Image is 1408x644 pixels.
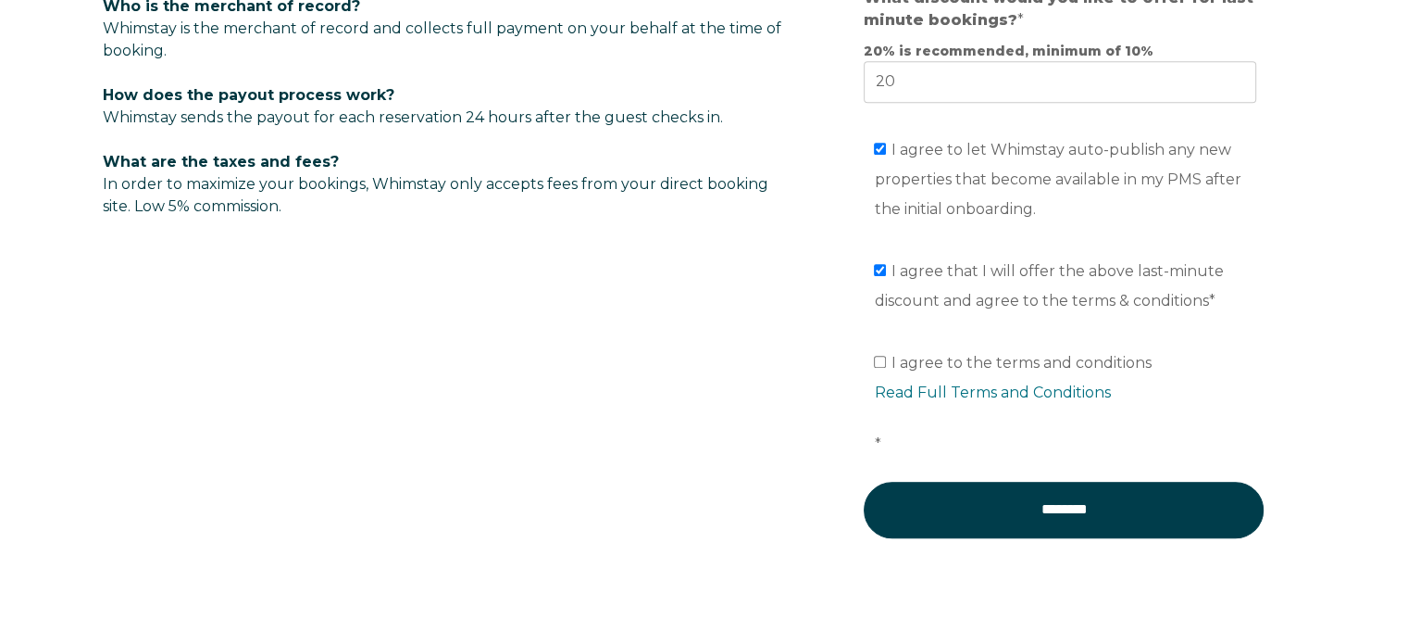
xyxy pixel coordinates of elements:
strong: 20% is recommended, minimum of 10% [864,43,1153,59]
span: I agree to the terms and conditions [874,354,1266,453]
a: Read Full Terms and Conditions [874,384,1110,401]
span: I agree to let Whimstay auto-publish any new properties that become available in my PMS after the... [874,141,1240,218]
span: What are the taxes and fees? [103,153,339,170]
input: I agree to let Whimstay auto-publish any new properties that become available in my PMS after the... [874,143,886,155]
span: How does the payout process work? [103,86,394,104]
input: I agree that I will offer the above last-minute discount and agree to the terms & conditions* [874,264,886,276]
span: I agree that I will offer the above last-minute discount and agree to the terms & conditions [874,262,1224,309]
span: In order to maximize your bookings, Whimstay only accepts fees from your direct booking site. Low... [103,153,768,215]
input: I agree to the terms and conditionsRead Full Terms and Conditions* [874,356,886,368]
span: Whimstay is the merchant of record and collects full payment on your behalf at the time of booking. [103,19,781,59]
span: Whimstay sends the payout for each reservation 24 hours after the guest checks in. [103,108,723,126]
